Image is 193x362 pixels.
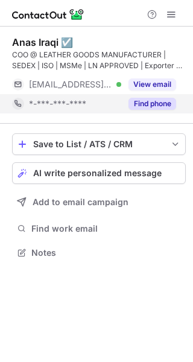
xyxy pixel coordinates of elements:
[33,139,165,149] div: Save to List / ATS / CRM
[128,98,176,110] button: Reveal Button
[29,79,112,90] span: [EMAIL_ADDRESS][DOMAIN_NAME]
[12,244,186,261] button: Notes
[12,162,186,184] button: AI write personalized message
[31,247,181,258] span: Notes
[33,197,128,207] span: Add to email campaign
[128,78,176,91] button: Reveal Button
[12,133,186,155] button: save-profile-one-click
[33,168,162,178] span: AI write personalized message
[12,220,186,237] button: Find work email
[12,191,186,213] button: Add to email campaign
[12,36,73,48] div: Anas Iraqi ☑️
[12,7,84,22] img: ContactOut v5.3.10
[31,223,181,234] span: Find work email
[12,49,186,71] div: COO @ LEATHER GOODS MANUFACTURER | SEDEX | ISO | MSMe | LN APPROVED | Exporter of Luxury Belts, B...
